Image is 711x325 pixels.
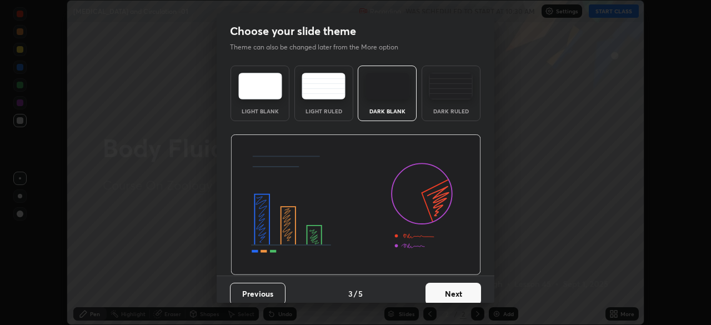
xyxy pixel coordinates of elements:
button: Next [425,283,481,305]
h4: 5 [358,288,363,299]
p: Theme can also be changed later from the More option [230,42,410,52]
img: lightRuledTheme.5fabf969.svg [302,73,346,99]
img: darkThemeBanner.d06ce4a2.svg [231,134,481,276]
img: lightTheme.e5ed3b09.svg [238,73,282,99]
div: Light Blank [238,108,282,114]
img: darkTheme.f0cc69e5.svg [365,73,409,99]
img: darkRuledTheme.de295e13.svg [429,73,473,99]
h4: / [354,288,357,299]
div: Dark Ruled [429,108,473,114]
h4: 3 [348,288,353,299]
div: Light Ruled [302,108,346,114]
div: Dark Blank [365,108,409,114]
button: Previous [230,283,286,305]
h2: Choose your slide theme [230,24,356,38]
